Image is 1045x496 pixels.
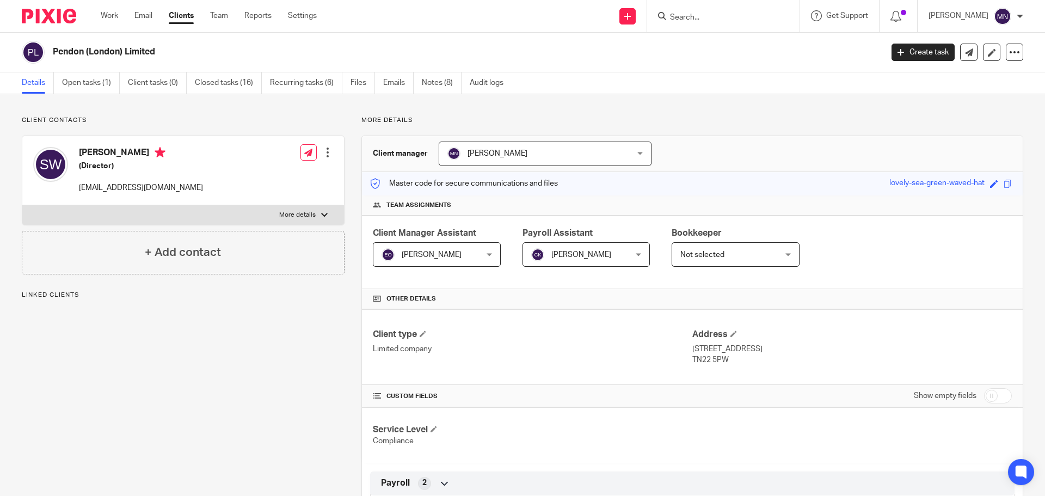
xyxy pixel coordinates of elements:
h3: Client manager [373,148,428,159]
span: Payroll [381,477,410,489]
a: Client tasks (0) [128,72,187,94]
a: Files [351,72,375,94]
img: svg%3E [22,41,45,64]
a: Settings [288,10,317,21]
span: Not selected [680,251,724,259]
a: Email [134,10,152,21]
i: Primary [155,147,165,158]
p: [PERSON_NAME] [929,10,988,21]
span: Team assignments [386,201,451,210]
span: Other details [386,295,436,303]
p: TN22 5PW [692,354,1012,365]
span: [PERSON_NAME] [551,251,611,259]
img: svg%3E [382,248,395,261]
p: More details [361,116,1023,125]
p: More details [279,211,316,219]
img: Pixie [22,9,76,23]
a: Open tasks (1) [62,72,120,94]
a: Closed tasks (16) [195,72,262,94]
h4: + Add contact [145,244,221,261]
p: Client contacts [22,116,345,125]
img: svg%3E [33,147,68,182]
a: Reports [244,10,272,21]
span: Get Support [826,12,868,20]
p: Limited company [373,344,692,354]
input: Search [669,13,767,23]
span: Compliance [373,437,414,445]
a: Work [101,10,118,21]
p: Master code for secure communications and files [370,178,558,189]
span: Payroll Assistant [522,229,593,237]
h4: [PERSON_NAME] [79,147,203,161]
p: [STREET_ADDRESS] [692,344,1012,354]
div: lovely-sea-green-waved-hat [889,177,985,190]
span: 2 [422,477,427,488]
h4: Client type [373,329,692,340]
h5: (Director) [79,161,203,172]
a: Notes (8) [422,72,462,94]
span: [PERSON_NAME] [468,150,527,157]
span: [PERSON_NAME] [402,251,462,259]
span: Client Manager Assistant [373,229,476,237]
span: Bookkeeper [672,229,722,237]
a: Audit logs [470,72,512,94]
h4: CUSTOM FIELDS [373,392,692,401]
a: Clients [169,10,194,21]
a: Team [210,10,228,21]
a: Details [22,72,54,94]
label: Show empty fields [914,390,976,401]
p: [EMAIL_ADDRESS][DOMAIN_NAME] [79,182,203,193]
a: Emails [383,72,414,94]
img: svg%3E [447,147,460,160]
h2: Pendon (London) Limited [53,46,711,58]
p: Linked clients [22,291,345,299]
h4: Address [692,329,1012,340]
img: svg%3E [531,248,544,261]
a: Recurring tasks (6) [270,72,342,94]
a: Create task [892,44,955,61]
h4: Service Level [373,424,692,436]
img: svg%3E [994,8,1011,25]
